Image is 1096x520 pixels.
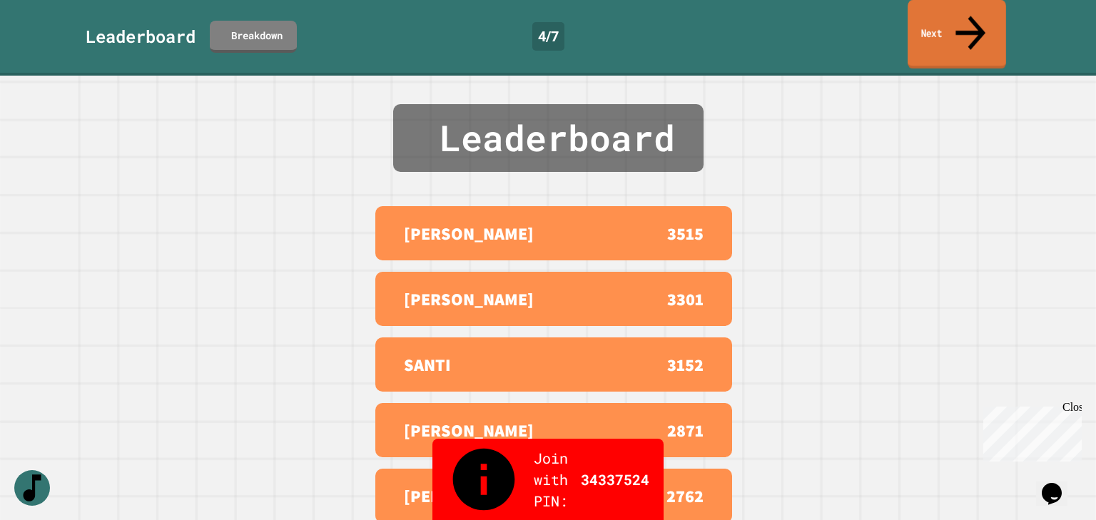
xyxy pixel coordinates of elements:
[1036,463,1082,506] iframe: chat widget
[210,21,297,53] a: Breakdown
[6,6,98,91] div: Chat with us now!Close
[667,220,704,246] p: 3515
[667,352,704,377] p: 3152
[667,417,704,443] p: 2871
[432,439,664,520] div: Join with PIN:
[581,469,649,490] span: 34337524
[532,22,564,51] div: 4 / 7
[404,286,534,312] p: [PERSON_NAME]
[393,104,704,172] div: Leaderboard
[404,220,534,246] p: [PERSON_NAME]
[404,352,451,377] p: SANTI
[86,24,196,49] div: Leaderboard
[404,417,534,443] p: [PERSON_NAME]
[667,286,704,312] p: 3301
[978,401,1082,462] iframe: chat widget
